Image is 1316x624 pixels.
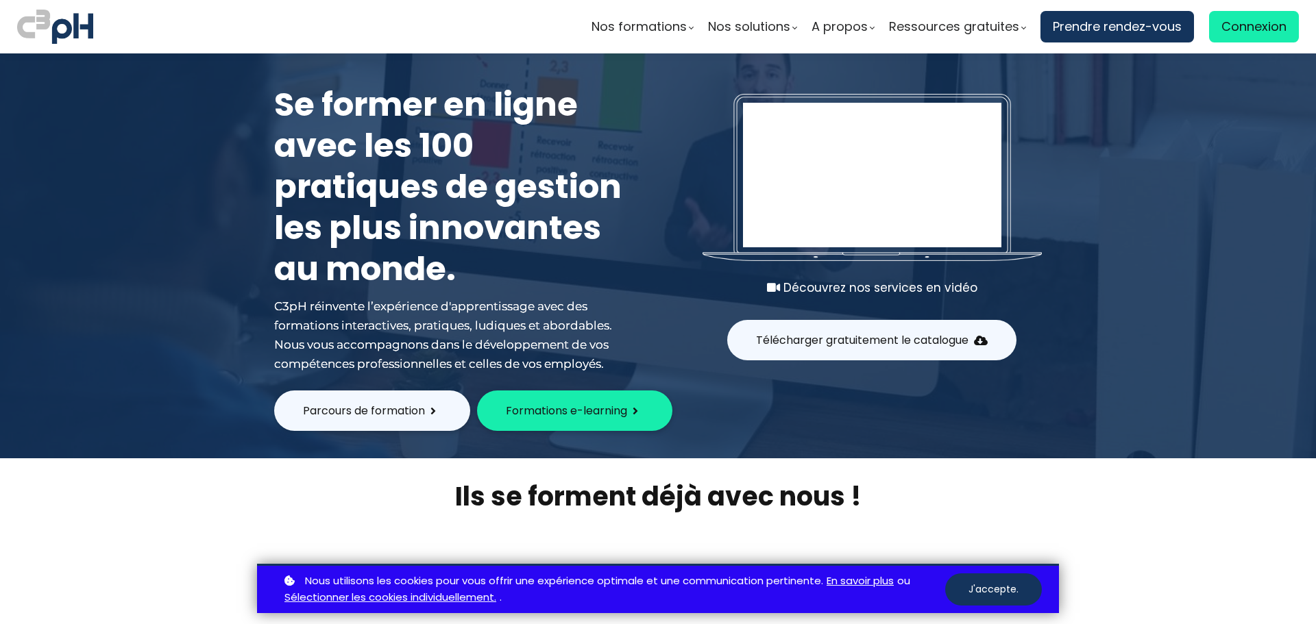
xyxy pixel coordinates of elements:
[703,278,1042,297] div: Découvrez nos services en vidéo
[708,16,790,37] span: Nos solutions
[274,390,470,431] button: Parcours de formation
[274,84,631,290] h1: Se former en ligne avec les 100 pratiques de gestion les plus innovantes au monde.
[945,573,1042,606] button: J'accepte.
[477,390,672,431] button: Formations e-learning
[303,402,425,419] span: Parcours de formation
[1209,11,1299,42] a: Connexion
[506,402,627,419] span: Formations e-learning
[1040,11,1194,42] a: Prendre rendez-vous
[257,479,1059,514] h2: Ils se forment déjà avec nous !
[756,332,968,349] span: Télécharger gratuitement le catalogue
[274,297,631,373] div: C3pH réinvente l’expérience d'apprentissage avec des formations interactives, pratiques, ludiques...
[17,7,93,47] img: logo C3PH
[284,589,496,606] a: Sélectionner les cookies individuellement.
[889,16,1019,37] span: Ressources gratuites
[812,16,868,37] span: A propos
[305,573,823,590] span: Nous utilisons les cookies pour vous offrir une expérience optimale et une communication pertinente.
[1221,16,1287,37] span: Connexion
[1053,16,1182,37] span: Prendre rendez-vous
[727,320,1016,360] button: Télécharger gratuitement le catalogue
[281,573,945,607] p: ou .
[592,16,687,37] span: Nos formations
[827,573,894,590] a: En savoir plus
